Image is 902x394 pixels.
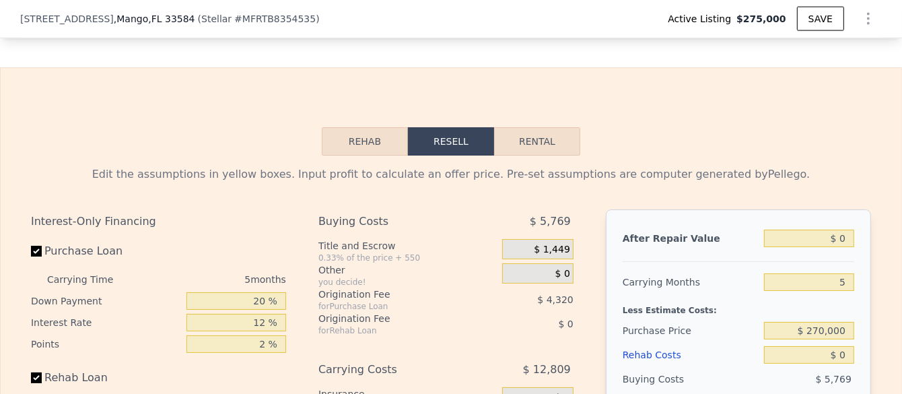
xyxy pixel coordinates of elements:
div: you decide! [318,277,497,288]
button: SAVE [797,7,844,31]
span: $ 0 [555,268,570,280]
span: $ 0 [559,319,574,329]
span: Active Listing [668,12,736,26]
div: 5 months [140,269,286,290]
button: Rehab [322,127,408,156]
span: $ 5,769 [816,374,852,385]
div: Carrying Time [47,269,135,290]
div: Buying Costs [318,209,469,234]
input: Rehab Loan [31,372,42,383]
span: $ 1,449 [534,244,569,256]
button: Resell [408,127,494,156]
div: Interest-Only Financing [31,209,286,234]
label: Rehab Loan [31,366,181,390]
div: Edit the assumptions in yellow boxes. Input profit to calculate an offer price. Pre-set assumptio... [31,166,871,183]
label: Purchase Loan [31,239,181,263]
div: Interest Rate [31,312,181,333]
span: $ 4,320 [537,294,573,305]
input: Purchase Loan [31,246,42,257]
div: Title and Escrow [318,239,497,253]
div: Points [31,333,181,355]
div: for Rehab Loan [318,325,469,336]
div: Carrying Costs [318,358,469,382]
div: Down Payment [31,290,181,312]
span: $ 5,769 [530,209,571,234]
div: Rehab Costs [623,343,759,367]
span: # MFRTB8354535 [234,13,316,24]
div: Carrying Months [623,270,759,294]
div: Other [318,263,497,277]
span: , Mango [114,12,195,26]
span: $ 12,809 [523,358,571,382]
div: ( ) [198,12,320,26]
div: Less Estimate Costs: [623,294,854,319]
div: Purchase Price [623,319,759,343]
div: 0.33% of the price + 550 [318,253,497,263]
div: Origination Fee [318,312,469,325]
button: Show Options [855,5,882,32]
div: for Purchase Loan [318,301,469,312]
span: , FL 33584 [148,13,195,24]
span: Stellar [201,13,232,24]
div: Origination Fee [318,288,469,301]
div: After Repair Value [623,226,759,251]
span: $275,000 [736,12,786,26]
button: Rental [494,127,580,156]
span: [STREET_ADDRESS] [20,12,114,26]
div: Buying Costs [623,367,759,391]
